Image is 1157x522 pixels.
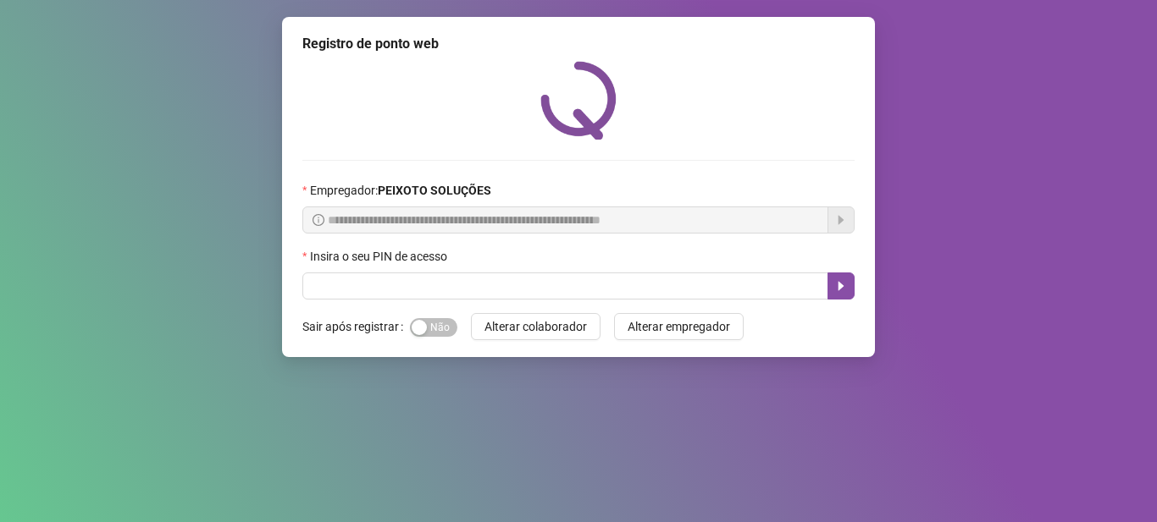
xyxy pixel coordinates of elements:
[540,61,617,140] img: QRPoint
[484,317,587,336] span: Alterar colaborador
[628,317,730,336] span: Alterar empregador
[471,313,601,340] button: Alterar colaborador
[378,184,491,197] strong: PEIXOTO SOLUÇÕES
[310,181,491,200] span: Empregador :
[302,247,458,266] label: Insira o seu PIN de acesso
[834,279,848,293] span: caret-right
[614,313,744,340] button: Alterar empregador
[313,214,324,226] span: info-circle
[302,313,410,340] label: Sair após registrar
[302,34,855,54] div: Registro de ponto web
